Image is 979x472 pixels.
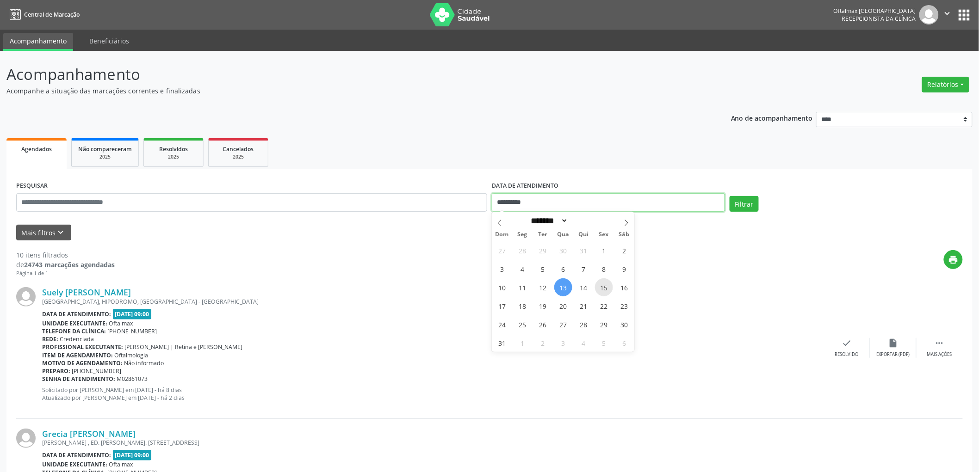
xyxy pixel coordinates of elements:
span: Agosto 15, 2025 [595,278,613,296]
span: Agosto 9, 2025 [615,260,633,278]
label: DATA DE ATENDIMENTO [492,179,558,193]
span: Agosto 3, 2025 [493,260,511,278]
span: Oftalmax [109,460,133,468]
div: Página 1 de 1 [16,270,115,277]
span: Recepcionista da clínica [842,15,916,23]
span: Setembro 1, 2025 [514,334,532,352]
span: M02861073 [117,375,148,383]
div: Exportar (PDF) [877,351,910,358]
i:  [935,338,945,348]
span: [DATE] 09:00 [113,450,152,460]
span: [PHONE_NUMBER] [72,367,122,375]
span: Central de Marcação [24,11,80,18]
span: Agosto 26, 2025 [534,315,552,333]
span: [DATE] 09:00 [113,309,152,319]
a: Central de Marcação [6,7,80,22]
a: Beneficiários [83,33,136,49]
strong: 24743 marcações agendadas [24,260,115,269]
b: Profissional executante: [42,343,123,351]
span: Setembro 4, 2025 [575,334,593,352]
span: Agosto 22, 2025 [595,297,613,315]
span: [PHONE_NUMBER] [108,327,157,335]
span: Agosto 18, 2025 [514,297,532,315]
span: Agosto 12, 2025 [534,278,552,296]
img: img [919,5,939,25]
span: Agosto 10, 2025 [493,278,511,296]
span: Credenciada [60,335,94,343]
span: Agosto 11, 2025 [514,278,532,296]
span: Agosto 24, 2025 [493,315,511,333]
span: Agosto 25, 2025 [514,315,532,333]
span: Agosto 16, 2025 [615,278,633,296]
span: Agosto 23, 2025 [615,297,633,315]
span: Agosto 14, 2025 [575,278,593,296]
div: de [16,260,115,270]
input: Year [568,216,599,226]
span: Agosto 8, 2025 [595,260,613,278]
span: Julho 31, 2025 [575,241,593,259]
span: Agendados [21,145,52,153]
p: Ano de acompanhamento [731,112,813,123]
span: Cancelados [223,145,254,153]
p: Acompanhamento [6,63,683,86]
span: Oftalmax [109,319,133,327]
span: Setembro 6, 2025 [615,334,633,352]
span: Agosto 6, 2025 [554,260,572,278]
img: img [16,429,36,448]
span: Agosto 31, 2025 [493,334,511,352]
span: Agosto 2, 2025 [615,241,633,259]
span: Não compareceram [78,145,132,153]
span: Julho 28, 2025 [514,241,532,259]
label: PESQUISAR [16,179,48,193]
b: Item de agendamento: [42,351,113,359]
div: [PERSON_NAME] , ED. [PERSON_NAME]. [STREET_ADDRESS] [42,439,824,447]
button: print [944,250,963,269]
span: Ter [533,232,553,238]
button: apps [956,7,973,23]
b: Data de atendimento: [42,310,111,318]
span: Agosto 27, 2025 [554,315,572,333]
span: Agosto 5, 2025 [534,260,552,278]
div: Oftalmax [GEOGRAPHIC_DATA] [834,7,916,15]
span: Agosto 13, 2025 [554,278,572,296]
a: Suely [PERSON_NAME] [42,287,131,297]
span: Agosto 21, 2025 [575,297,593,315]
i: check [842,338,852,348]
i: insert_drive_file [888,338,898,348]
button: Relatórios [922,77,969,92]
span: Agosto 4, 2025 [514,260,532,278]
span: Qui [573,232,594,238]
span: Oftalmologia [115,351,149,359]
div: Mais ações [927,351,952,358]
i:  [942,8,953,18]
span: Setembro 5, 2025 [595,334,613,352]
div: 2025 [215,153,261,160]
span: Dom [492,232,512,238]
i: keyboard_arrow_down [56,227,66,238]
span: Agosto 20, 2025 [554,297,572,315]
button:  [939,5,956,25]
b: Unidade executante: [42,460,107,468]
span: Julho 29, 2025 [534,241,552,259]
span: Agosto 30, 2025 [615,315,633,333]
span: Setembro 3, 2025 [554,334,572,352]
span: Qua [553,232,573,238]
span: Sáb [614,232,634,238]
span: Setembro 2, 2025 [534,334,552,352]
a: Acompanhamento [3,33,73,51]
p: Acompanhe a situação das marcações correntes e finalizadas [6,86,683,96]
b: Preparo: [42,367,70,375]
i: print [948,255,959,265]
b: Unidade executante: [42,319,107,327]
span: [PERSON_NAME] | Retina e [PERSON_NAME] [125,343,243,351]
button: Mais filtroskeyboard_arrow_down [16,225,71,241]
b: Motivo de agendamento: [42,359,123,367]
span: Julho 27, 2025 [493,241,511,259]
img: img [16,287,36,306]
div: [GEOGRAPHIC_DATA], HIPODROMO, [GEOGRAPHIC_DATA] - [GEOGRAPHIC_DATA] [42,298,824,306]
span: Julho 30, 2025 [554,241,572,259]
span: Agosto 19, 2025 [534,297,552,315]
b: Data de atendimento: [42,451,111,459]
div: Resolvido [835,351,859,358]
span: Agosto 29, 2025 [595,315,613,333]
